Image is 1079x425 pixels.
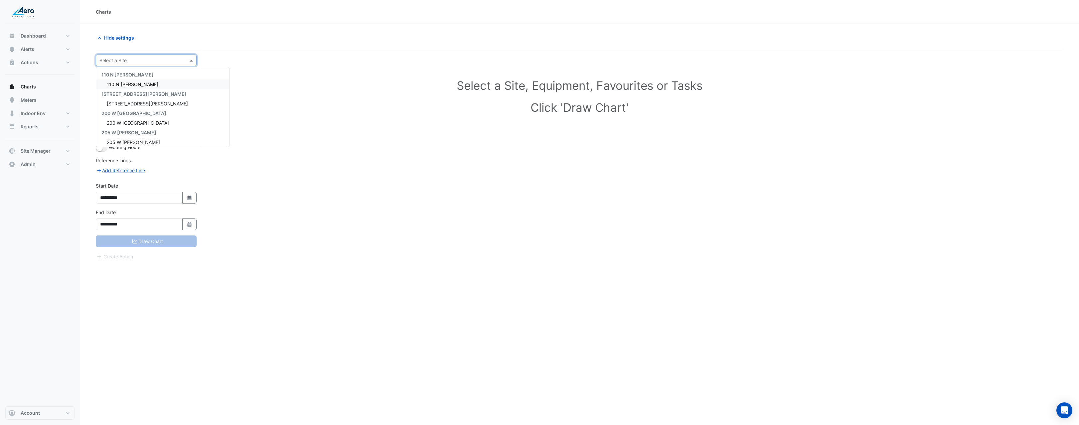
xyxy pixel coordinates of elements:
[96,32,138,44] button: Hide settings
[1056,402,1072,418] div: Open Intercom Messenger
[5,406,75,420] button: Account
[5,93,75,107] button: Meters
[5,56,75,69] button: Actions
[21,59,38,66] span: Actions
[107,120,169,126] span: 200 W [GEOGRAPHIC_DATA]
[5,120,75,133] button: Reports
[5,107,75,120] button: Indoor Env
[5,29,75,43] button: Dashboard
[5,144,75,158] button: Site Manager
[109,144,140,150] span: Working Hours
[101,130,156,135] span: 205 W [PERSON_NAME]
[9,123,15,130] app-icon: Reports
[96,167,145,174] button: Add Reference Line
[5,158,75,171] button: Admin
[21,46,34,53] span: Alerts
[96,8,111,15] div: Charts
[96,157,131,164] label: Reference Lines
[9,110,15,117] app-icon: Indoor Env
[21,148,51,154] span: Site Manager
[9,83,15,90] app-icon: Charts
[96,67,230,147] ng-dropdown-panel: Options list
[21,110,46,117] span: Indoor Env
[187,195,193,201] fa-icon: Select Date
[101,72,154,77] span: 110 N [PERSON_NAME]
[9,59,15,66] app-icon: Actions
[9,97,15,103] app-icon: Meters
[21,97,37,103] span: Meters
[101,91,187,97] span: [STREET_ADDRESS][PERSON_NAME]
[110,100,1048,114] h1: Click 'Draw Chart'
[21,123,39,130] span: Reports
[9,46,15,53] app-icon: Alerts
[107,101,188,106] span: [STREET_ADDRESS][PERSON_NAME]
[107,139,160,145] span: 205 W [PERSON_NAME]
[9,148,15,154] app-icon: Site Manager
[187,221,193,227] fa-icon: Select Date
[110,78,1048,92] h1: Select a Site, Equipment, Favourites or Tasks
[107,81,158,87] span: 110 N [PERSON_NAME]
[21,161,36,168] span: Admin
[9,33,15,39] app-icon: Dashboard
[96,253,133,259] app-escalated-ticket-create-button: Please correct errors first
[101,110,166,116] span: 200 W [GEOGRAPHIC_DATA]
[21,83,36,90] span: Charts
[9,161,15,168] app-icon: Admin
[21,33,46,39] span: Dashboard
[96,182,118,189] label: Start Date
[104,34,134,41] span: Hide settings
[96,209,116,216] label: End Date
[8,5,38,19] img: Company Logo
[21,410,40,416] span: Account
[5,43,75,56] button: Alerts
[5,80,75,93] button: Charts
